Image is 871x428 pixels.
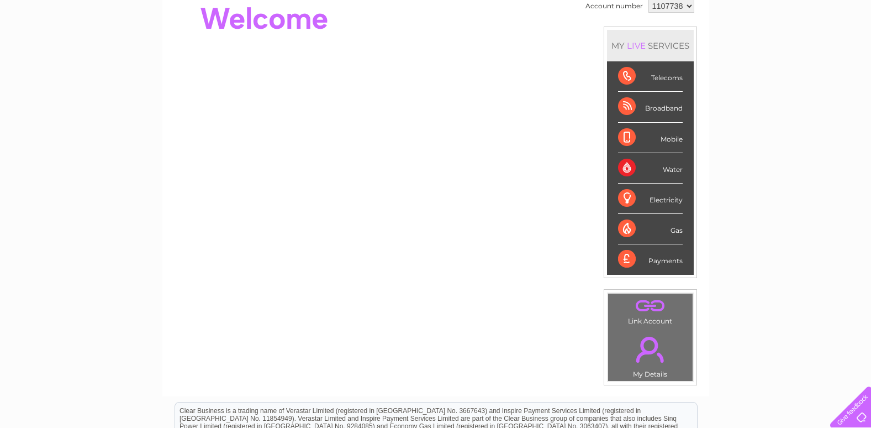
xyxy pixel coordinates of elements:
[618,61,683,92] div: Telecoms
[775,47,791,55] a: Blog
[608,327,693,382] td: My Details
[608,293,693,328] td: Link Account
[618,92,683,122] div: Broadband
[625,40,648,51] div: LIVE
[175,6,697,54] div: Clear Business is a trading name of Verastar Limited (registered in [GEOGRAPHIC_DATA] No. 3667643...
[618,123,683,153] div: Mobile
[607,30,694,61] div: MY SERVICES
[618,244,683,274] div: Payments
[704,47,729,55] a: Energy
[835,47,861,55] a: Log out
[611,330,690,369] a: .
[798,47,825,55] a: Contact
[663,6,739,19] a: 0333 014 3131
[735,47,768,55] a: Telecoms
[618,153,683,184] div: Water
[677,47,698,55] a: Water
[618,214,683,244] div: Gas
[30,29,87,62] img: logo.png
[618,184,683,214] div: Electricity
[611,296,690,316] a: .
